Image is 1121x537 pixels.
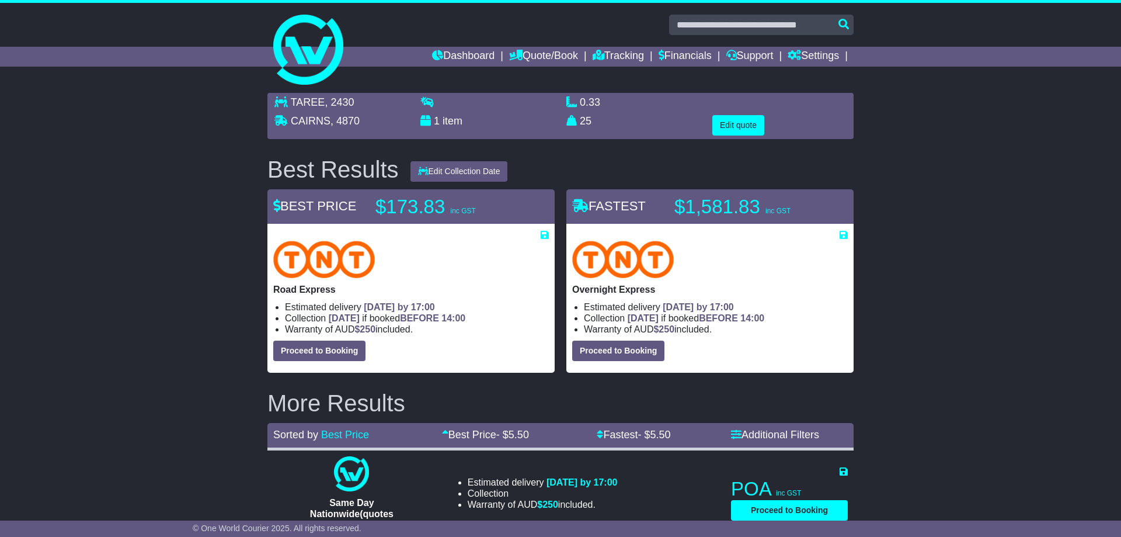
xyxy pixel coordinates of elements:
li: Estimated delivery [285,302,549,313]
a: Financials [659,47,712,67]
p: $173.83 [375,195,521,219]
li: Collection [285,313,549,324]
span: , 4870 [330,115,360,127]
span: 250 [542,500,558,510]
a: Additional Filters [731,429,819,441]
span: 14:00 [441,313,465,323]
span: , 2430 [325,96,354,108]
span: 5.50 [650,429,671,441]
img: TNT Domestic: Road Express [273,241,375,278]
li: Estimated delivery [468,477,618,488]
span: inc GST [765,207,791,215]
span: if booked [628,313,764,323]
span: TAREE [291,96,325,108]
li: Warranty of AUD included. [285,324,549,335]
span: BEFORE [699,313,738,323]
span: item [443,115,462,127]
span: CAIRNS [291,115,330,127]
span: [DATE] by 17:00 [663,302,734,312]
a: Best Price- $5.50 [442,429,529,441]
li: Collection [468,488,618,499]
span: © One World Courier 2025. All rights reserved. [193,524,361,533]
span: 1 [434,115,440,127]
p: Road Express [273,284,549,295]
span: [DATE] [628,313,659,323]
span: [DATE] by 17:00 [364,302,435,312]
span: - $ [638,429,670,441]
span: BEST PRICE [273,199,356,213]
span: 250 [360,324,375,334]
span: 25 [580,115,591,127]
img: One World Courier: Same Day Nationwide(quotes take 0.5-1 hour) [334,456,369,491]
li: Warranty of AUD included. [584,324,848,335]
span: 5.50 [509,429,529,441]
span: $ [537,500,558,510]
span: $ [354,324,375,334]
li: Collection [584,313,848,324]
span: Same Day Nationwide(quotes take 0.5-1 hour) [310,498,394,530]
span: Sorted by [273,429,318,441]
span: 0.33 [580,96,600,108]
a: Dashboard [432,47,495,67]
span: 250 [659,324,674,334]
span: if booked [329,313,465,323]
span: 14:00 [740,313,764,323]
a: Settings [788,47,839,67]
span: inc GST [450,207,475,215]
span: [DATE] by 17:00 [546,477,618,487]
li: Warranty of AUD included. [468,499,618,510]
li: Estimated delivery [584,302,848,313]
a: Best Price [321,429,369,441]
p: POA [731,477,848,501]
span: FASTEST [572,199,646,213]
div: Best Results [262,157,405,182]
button: Edit quote [712,115,764,136]
button: Edit Collection Date [410,161,508,182]
p: Overnight Express [572,284,848,295]
span: inc GST [776,489,801,497]
h2: More Results [267,390,854,416]
span: - $ [496,429,529,441]
span: [DATE] [329,313,360,323]
img: TNT Domestic: Overnight Express [572,241,674,278]
a: Support [726,47,774,67]
span: BEFORE [400,313,439,323]
button: Proceed to Booking [273,341,365,361]
a: Quote/Book [509,47,578,67]
a: Fastest- $5.50 [597,429,670,441]
button: Proceed to Booking [731,500,848,521]
span: $ [653,324,674,334]
button: Proceed to Booking [572,341,664,361]
a: Tracking [593,47,644,67]
p: $1,581.83 [674,195,820,219]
